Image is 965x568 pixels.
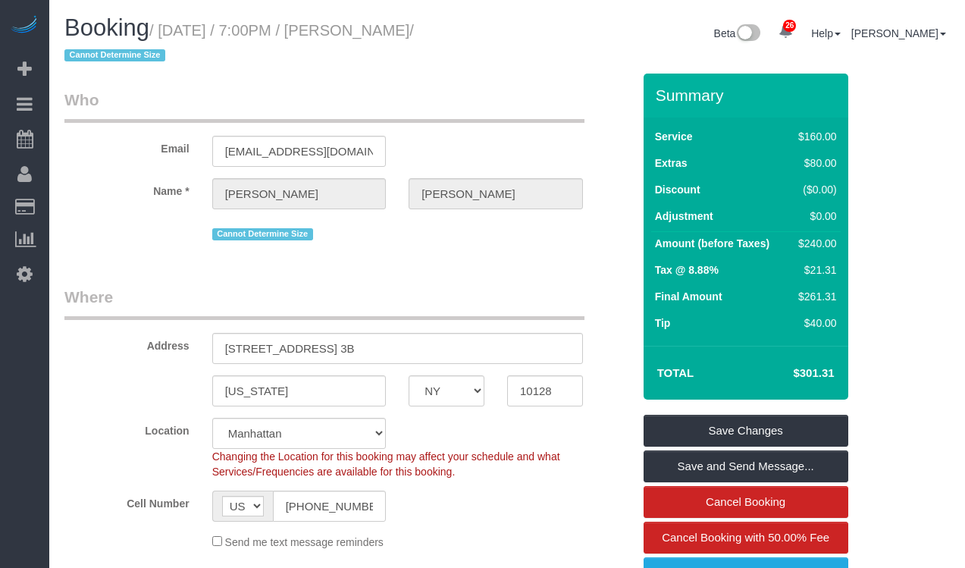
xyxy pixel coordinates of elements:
[657,366,694,379] strong: Total
[792,262,836,278] div: $21.31
[656,86,841,104] h3: Summary
[507,375,583,406] input: Zip Code
[212,375,387,406] input: City
[53,418,201,438] label: Location
[851,27,946,39] a: [PERSON_NAME]
[212,450,560,478] span: Changing the Location for this booking may affect your schedule and what Services/Frequencies are...
[64,22,414,64] small: / [DATE] / 7:00PM / [PERSON_NAME]
[792,289,836,304] div: $261.31
[783,20,796,32] span: 26
[212,178,387,209] input: First Name
[714,27,761,39] a: Beta
[273,491,387,522] input: Cell Number
[771,15,801,49] a: 26
[655,209,713,224] label: Adjustment
[9,15,39,36] img: Automaid Logo
[747,367,834,380] h4: $301.31
[212,136,387,167] input: Email
[64,14,149,41] span: Booking
[655,262,719,278] label: Tax @ 8.88%
[53,178,201,199] label: Name *
[64,49,165,61] span: Cannot Determine Size
[792,182,836,197] div: ($0.00)
[644,415,848,447] a: Save Changes
[655,155,688,171] label: Extras
[53,333,201,353] label: Address
[655,129,693,144] label: Service
[662,531,829,544] span: Cancel Booking with 50.00% Fee
[53,136,201,156] label: Email
[644,450,848,482] a: Save and Send Message...
[64,89,584,123] legend: Who
[792,155,836,171] div: $80.00
[655,289,722,304] label: Final Amount
[64,286,584,320] legend: Where
[644,522,848,554] a: Cancel Booking with 50.00% Fee
[409,178,583,209] input: Last Name
[792,236,836,251] div: $240.00
[811,27,841,39] a: Help
[655,182,700,197] label: Discount
[792,129,836,144] div: $160.00
[655,236,769,251] label: Amount (before Taxes)
[792,209,836,224] div: $0.00
[53,491,201,511] label: Cell Number
[225,536,384,548] span: Send me text message reminders
[735,24,760,44] img: New interface
[212,228,313,240] span: Cannot Determine Size
[792,315,836,331] div: $40.00
[644,486,848,518] a: Cancel Booking
[655,315,671,331] label: Tip
[64,22,414,64] span: /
